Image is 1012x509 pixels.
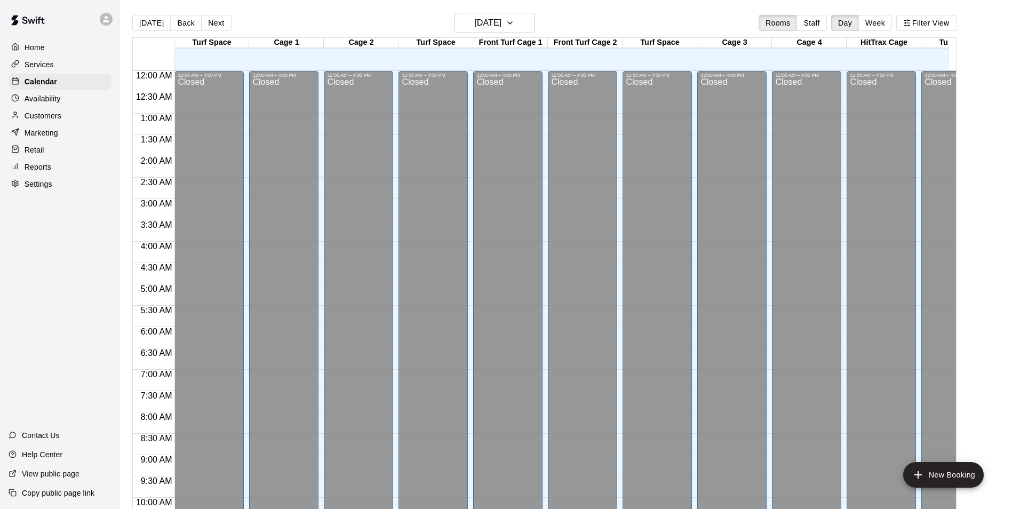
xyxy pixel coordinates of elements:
div: Cage 2 [324,38,399,48]
div: HitTrax Cage [847,38,921,48]
div: Turf Space [623,38,697,48]
button: Filter View [896,15,956,31]
span: 2:30 AM [138,178,175,187]
div: 12:00 AM – 4:00 PM [476,73,539,78]
div: 12:00 AM – 4:00 PM [252,73,315,78]
span: 6:30 AM [138,348,175,357]
span: 1:00 AM [138,114,175,123]
span: 9:00 AM [138,455,175,464]
span: 12:30 AM [133,92,175,101]
span: 8:30 AM [138,434,175,443]
span: 8:00 AM [138,412,175,421]
div: Cage 1 [249,38,324,48]
p: Marketing [25,128,58,138]
span: 9:30 AM [138,476,175,486]
a: Reports [9,159,111,175]
div: 12:00 AM – 4:00 PM [700,73,763,78]
div: Cage 3 [697,38,772,48]
p: Settings [25,179,52,189]
a: Settings [9,176,111,192]
a: Services [9,57,111,73]
button: Week [858,15,892,31]
div: 12:00 AM – 4:00 PM [327,73,390,78]
div: 12:00 AM – 4:00 PM [551,73,614,78]
p: Calendar [25,76,57,87]
div: 12:00 AM – 4:00 PM [850,73,913,78]
span: 3:30 AM [138,220,175,229]
div: Front Turf Cage 2 [548,38,623,48]
p: Services [25,59,54,70]
button: add [903,462,984,488]
span: 7:30 AM [138,391,175,400]
div: Cage 4 [772,38,847,48]
p: Help Center [22,449,62,460]
span: 4:00 AM [138,242,175,251]
span: 10:00 AM [133,498,175,507]
a: Retail [9,142,111,158]
p: Copy public page link [22,488,94,498]
a: Home [9,39,111,55]
p: Contact Us [22,430,60,441]
button: Next [201,15,231,31]
button: [DATE] [455,13,535,33]
a: Customers [9,108,111,124]
p: Customers [25,110,61,121]
span: 5:30 AM [138,306,175,315]
span: 12:00 AM [133,71,175,80]
a: Calendar [9,74,111,90]
span: 3:00 AM [138,199,175,208]
p: Home [25,42,45,53]
button: Staff [796,15,827,31]
span: 4:30 AM [138,263,175,272]
a: Availability [9,91,111,107]
div: 12:00 AM – 4:00 PM [775,73,838,78]
button: [DATE] [132,15,171,31]
button: Rooms [759,15,797,31]
p: Retail [25,145,44,155]
p: Availability [25,93,61,104]
span: 7:00 AM [138,370,175,379]
p: View public page [22,468,79,479]
div: Turf Space [174,38,249,48]
div: Turf Space [921,38,996,48]
div: Turf Space [399,38,473,48]
span: 6:00 AM [138,327,175,336]
h6: [DATE] [474,15,501,30]
span: 2:00 AM [138,156,175,165]
div: Front Turf Cage 1 [473,38,548,48]
div: 12:00 AM – 4:00 PM [402,73,465,78]
button: Back [170,15,202,31]
div: 12:00 AM – 4:00 PM [626,73,689,78]
a: Marketing [9,125,111,141]
div: 12:00 AM – 4:00 PM [178,73,241,78]
div: 12:00 AM – 4:00 PM [925,73,977,78]
span: 5:00 AM [138,284,175,293]
p: Reports [25,162,51,172]
span: 1:30 AM [138,135,175,144]
button: Day [831,15,859,31]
